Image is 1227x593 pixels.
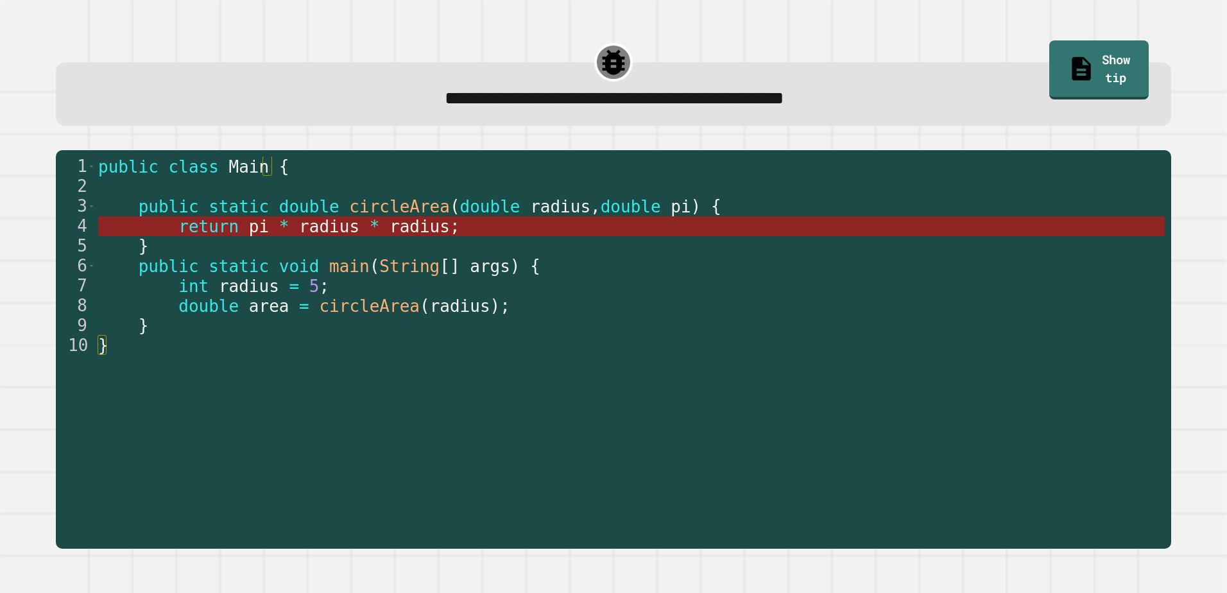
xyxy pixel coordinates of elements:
div: 10 [56,336,96,356]
span: int [179,277,209,296]
span: main [329,257,370,276]
span: public [98,157,159,176]
span: public [139,257,199,276]
div: 6 [56,256,96,276]
span: class [169,157,219,176]
span: Main [229,157,270,176]
a: Show tip [1049,40,1149,99]
span: 5 [309,277,320,296]
span: String [380,257,440,276]
span: radius [390,217,450,236]
span: circleArea [350,197,450,216]
span: radius [299,217,359,236]
span: area [249,296,289,316]
span: Toggle code folding, rows 3 through 5 [88,196,95,216]
div: 8 [56,296,96,316]
div: 2 [56,176,96,196]
span: Toggle code folding, rows 1 through 10 [88,157,95,176]
span: static [209,257,270,276]
span: = [299,296,309,316]
span: public [139,197,199,216]
span: static [209,197,270,216]
span: return [179,217,239,236]
span: void [279,257,320,276]
span: pi [671,197,691,216]
span: = [289,277,300,296]
span: args [470,257,511,276]
span: double [601,197,661,216]
span: Toggle code folding, rows 6 through 9 [88,256,95,276]
span: radius [530,197,590,216]
div: 7 [56,276,96,296]
span: radius [219,277,279,296]
div: 1 [56,157,96,176]
div: 5 [56,236,96,256]
span: double [179,296,239,316]
div: 4 [56,216,96,236]
div: 9 [56,316,96,336]
span: circleArea [320,296,420,316]
span: radius [430,296,490,316]
div: 3 [56,196,96,216]
span: double [279,197,339,216]
span: double [460,197,520,216]
span: pi [249,217,269,236]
